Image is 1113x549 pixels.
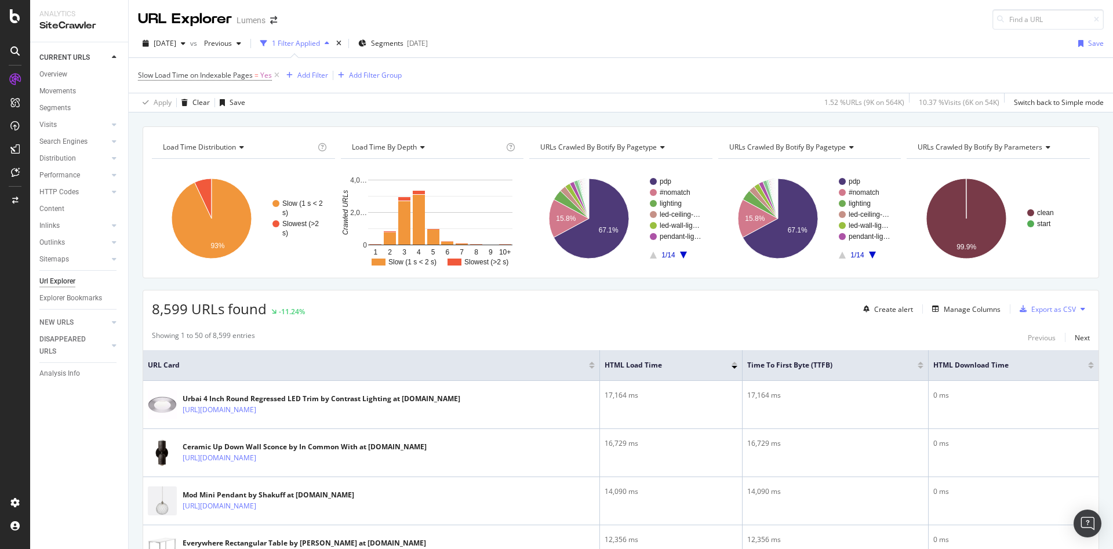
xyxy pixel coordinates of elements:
[39,237,108,249] a: Outlinks
[39,152,76,165] div: Distribution
[787,226,807,234] text: 67.1%
[333,68,402,82] button: Add Filter Group
[39,253,108,266] a: Sitemaps
[460,248,464,256] text: 7
[39,136,108,148] a: Search Engines
[192,97,210,107] div: Clear
[39,52,90,64] div: CURRENT URLS
[39,203,64,215] div: Content
[39,136,88,148] div: Search Engines
[39,85,76,97] div: Movements
[660,199,682,208] text: lighting
[933,390,1094,401] div: 0 ms
[363,241,367,249] text: 0
[1031,304,1076,314] div: Export as CSV
[152,299,267,318] span: 8,599 URLs found
[718,168,899,269] div: A chart.
[417,248,421,256] text: 4
[39,368,120,380] a: Analysis Info
[824,97,904,107] div: 1.52 % URLs ( 9K on 564K )
[39,102,120,114] a: Segments
[39,169,80,181] div: Performance
[1037,209,1054,217] text: clean
[599,226,619,234] text: 67.1%
[849,210,889,219] text: led-ceiling-…
[907,168,1087,269] svg: A chart.
[445,248,449,256] text: 6
[354,34,432,53] button: Segments[DATE]
[1028,330,1056,344] button: Previous
[499,248,511,256] text: 10+
[371,38,403,48] span: Segments
[1009,93,1104,112] button: Switch back to Simple mode
[148,360,586,370] span: URL Card
[39,292,102,304] div: Explorer Bookmarks
[163,142,236,152] span: Load Time Distribution
[849,188,879,197] text: #nomatch
[919,97,999,107] div: 10.37 % Visits ( 6K on 54K )
[388,258,437,266] text: Slow (1 s < 2 s)
[556,214,576,223] text: 15.8%
[1075,333,1090,343] div: Next
[849,221,889,230] text: led-wall-lig…
[538,138,702,157] h4: URLs Crawled By Botify By pagetype
[138,93,172,112] button: Apply
[39,333,108,358] a: DISAPPEARED URLS
[39,253,69,266] div: Sitemaps
[183,452,256,464] a: [URL][DOMAIN_NAME]
[529,168,710,269] svg: A chart.
[190,38,199,48] span: vs
[540,142,657,152] span: URLs Crawled By Botify By pagetype
[39,169,108,181] a: Performance
[474,248,478,256] text: 8
[933,486,1094,497] div: 0 ms
[39,152,108,165] a: Distribution
[1014,97,1104,107] div: Switch back to Simple mode
[39,237,65,249] div: Outlinks
[350,209,367,217] text: 2,0…
[747,535,923,545] div: 12,356 ms
[183,500,256,512] a: [URL][DOMAIN_NAME]
[39,275,120,288] a: Url Explorer
[39,333,98,358] div: DISAPPEARED URLS
[745,214,765,223] text: 15.8%
[39,203,120,215] a: Content
[747,360,900,370] span: Time To First Byte (TTFB)
[39,275,75,288] div: Url Explorer
[1037,220,1051,228] text: start
[39,119,108,131] a: Visits
[1015,300,1076,318] button: Export as CSV
[39,119,57,131] div: Visits
[927,302,1001,316] button: Manage Columns
[297,70,328,80] div: Add Filter
[605,486,737,497] div: 14,090 ms
[39,292,120,304] a: Explorer Bookmarks
[605,535,737,545] div: 12,356 ms
[39,19,119,32] div: SiteCrawler
[660,188,690,197] text: #nomatch
[1074,510,1101,537] div: Open Intercom Messenger
[605,438,737,449] div: 16,729 ms
[154,97,172,107] div: Apply
[183,490,354,500] div: Mod Mini Pendant by Shakuff at [DOMAIN_NAME]
[334,38,344,49] div: times
[282,199,323,208] text: Slow (1 s < 2
[727,138,891,157] h4: URLs Crawled By Botify By pagetype
[138,9,232,29] div: URL Explorer
[39,102,71,114] div: Segments
[915,138,1079,157] h4: URLs Crawled By Botify By parameters
[254,70,259,80] span: =
[874,304,913,314] div: Create alert
[660,221,700,230] text: led-wall-lig…
[747,438,923,449] div: 16,729 ms
[183,394,460,404] div: Urbai 4 Inch Round Regressed LED Trim by Contrast Lighting at [DOMAIN_NAME]
[933,438,1094,449] div: 0 ms
[388,248,392,256] text: 2
[39,9,119,19] div: Analytics
[152,330,255,344] div: Showing 1 to 50 of 8,599 entries
[210,242,224,250] text: 93%
[256,34,334,53] button: 1 Filter Applied
[859,300,913,318] button: Create alert
[279,307,305,317] div: -11.24%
